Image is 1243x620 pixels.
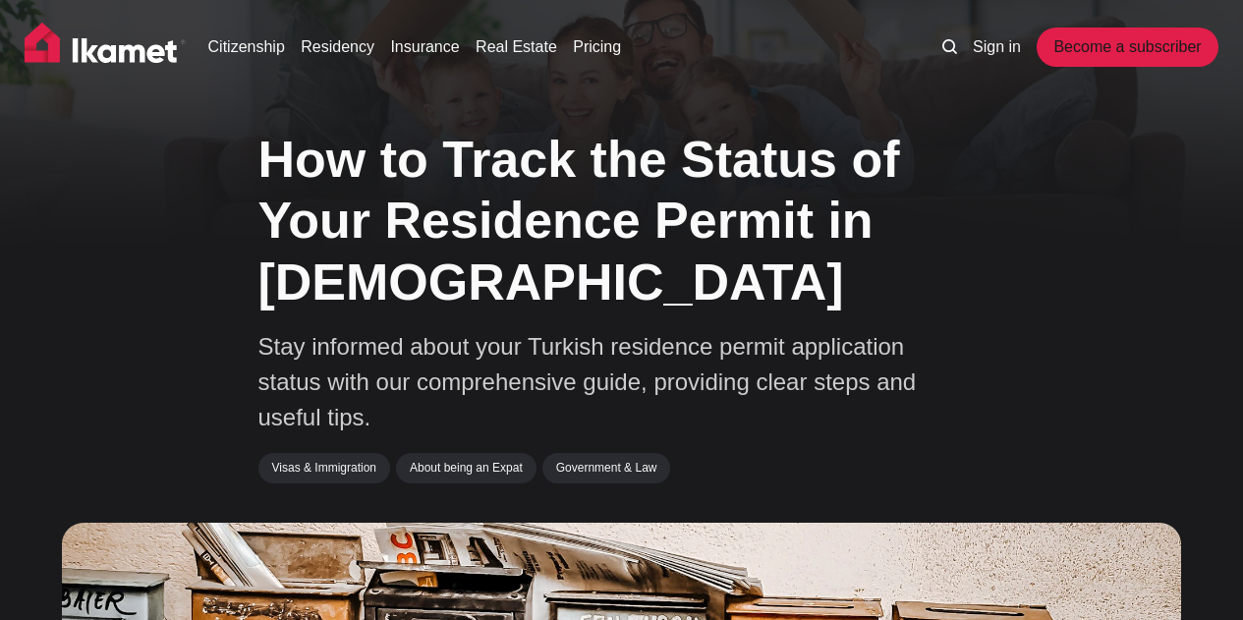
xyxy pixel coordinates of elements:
a: Insurance [390,35,459,59]
h1: How to Track the Status of Your Residence Permit in [DEMOGRAPHIC_DATA] [258,129,986,312]
a: Real Estate [476,35,557,59]
a: Become a subscriber [1037,28,1217,67]
a: About being an Expat [396,453,537,482]
a: Sign in [973,35,1021,59]
a: Visas & Immigration [258,453,390,482]
img: Ikamet home [25,23,186,72]
a: Residency [301,35,374,59]
a: Citizenship [208,35,285,59]
a: Government & Law [542,453,671,482]
p: Stay informed about your Turkish residence permit application status with our comprehensive guide... [258,329,946,435]
a: Pricing [573,35,621,59]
